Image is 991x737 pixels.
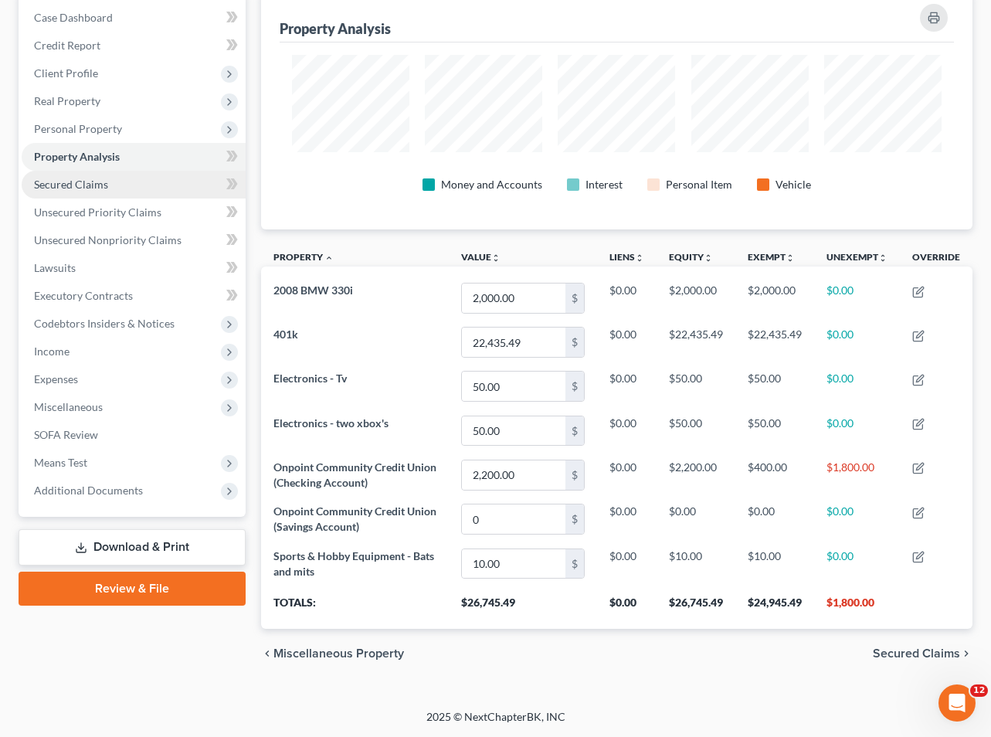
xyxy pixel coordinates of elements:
[491,253,501,263] i: unfold_more
[273,504,436,533] span: Onpoint Community Credit Union (Savings Account)
[273,647,404,660] span: Miscellaneous Property
[657,409,735,453] td: $50.00
[565,416,584,446] div: $
[34,39,100,52] span: Credit Report
[775,177,811,192] div: Vehicle
[273,328,298,341] span: 401k
[597,276,657,320] td: $0.00
[735,409,814,453] td: $50.00
[814,542,900,586] td: $0.00
[565,372,584,401] div: $
[261,647,273,660] i: chevron_left
[735,365,814,409] td: $50.00
[657,365,735,409] td: $50.00
[441,177,542,192] div: Money and Accounts
[22,254,246,282] a: Lawsuits
[609,251,644,263] a: Liensunfold_more
[878,253,887,263] i: unfold_more
[273,549,434,578] span: Sports & Hobby Equipment - Bats and mits
[22,282,246,310] a: Executory Contracts
[657,276,735,320] td: $2,000.00
[814,276,900,320] td: $0.00
[735,542,814,586] td: $10.00
[597,365,657,409] td: $0.00
[814,321,900,365] td: $0.00
[34,261,76,274] span: Lawsuits
[565,549,584,579] div: $
[461,251,501,263] a: Valueunfold_more
[34,66,98,80] span: Client Profile
[657,321,735,365] td: $22,435.49
[735,321,814,365] td: $22,435.49
[22,421,246,449] a: SOFA Review
[657,586,735,629] th: $26,745.49
[704,253,713,263] i: unfold_more
[814,409,900,453] td: $0.00
[657,498,735,542] td: $0.00
[34,11,113,24] span: Case Dashboard
[34,150,120,163] span: Property Analysis
[597,498,657,542] td: $0.00
[814,365,900,409] td: $0.00
[597,453,657,497] td: $0.00
[873,647,972,660] button: Secured Claims chevron_right
[735,276,814,320] td: $2,000.00
[748,251,795,263] a: Exemptunfold_more
[565,460,584,490] div: $
[324,253,334,263] i: expand_less
[597,586,657,629] th: $0.00
[565,328,584,357] div: $
[462,460,565,490] input: 0.00
[34,289,133,302] span: Executory Contracts
[34,456,87,469] span: Means Test
[735,498,814,542] td: $0.00
[34,372,78,385] span: Expenses
[814,453,900,497] td: $1,800.00
[56,709,936,737] div: 2025 © NextChapterBK, INC
[22,199,246,226] a: Unsecured Priority Claims
[22,171,246,199] a: Secured Claims
[273,416,389,430] span: Electronics - two xbox's
[34,178,108,191] span: Secured Claims
[597,542,657,586] td: $0.00
[462,416,565,446] input: 0.00
[273,251,334,263] a: Property expand_less
[34,122,122,135] span: Personal Property
[280,19,391,38] div: Property Analysis
[873,647,960,660] span: Secured Claims
[826,251,887,263] a: Unexemptunfold_more
[666,177,732,192] div: Personal Item
[960,647,972,660] i: chevron_right
[22,143,246,171] a: Property Analysis
[735,586,814,629] th: $24,945.49
[34,205,161,219] span: Unsecured Priority Claims
[657,542,735,586] td: $10.00
[565,504,584,534] div: $
[938,684,976,722] iframe: Intercom live chat
[585,177,623,192] div: Interest
[597,409,657,453] td: $0.00
[462,372,565,401] input: 0.00
[19,529,246,565] a: Download & Print
[34,317,175,330] span: Codebtors Insiders & Notices
[814,586,900,629] th: $1,800.00
[449,586,597,629] th: $26,745.49
[565,284,584,313] div: $
[970,684,988,697] span: 12
[261,586,449,629] th: Totals:
[22,4,246,32] a: Case Dashboard
[814,498,900,542] td: $0.00
[657,453,735,497] td: $2,200.00
[22,32,246,59] a: Credit Report
[735,453,814,497] td: $400.00
[273,284,353,297] span: 2008 BMW 330i
[462,549,565,579] input: 0.00
[34,94,100,107] span: Real Property
[273,460,436,489] span: Onpoint Community Credit Union (Checking Account)
[261,647,404,660] button: chevron_left Miscellaneous Property
[462,284,565,313] input: 0.00
[34,233,182,246] span: Unsecured Nonpriority Claims
[273,372,347,385] span: Electronics - Tv
[786,253,795,263] i: unfold_more
[597,321,657,365] td: $0.00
